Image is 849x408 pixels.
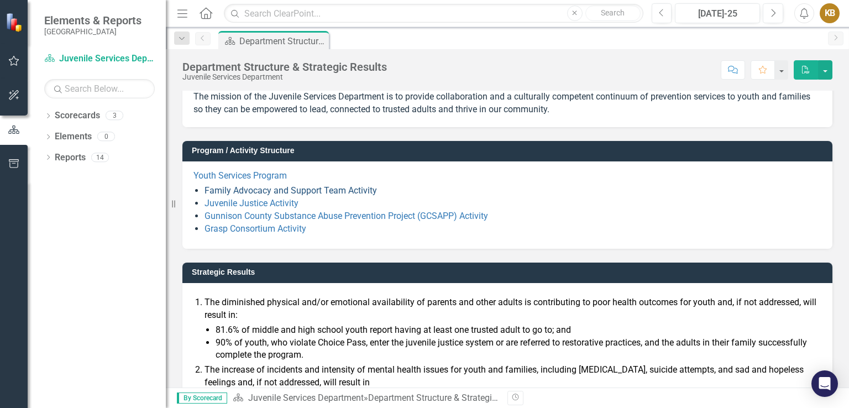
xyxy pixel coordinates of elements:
[97,132,115,142] div: 0
[177,393,227,404] span: By Scorecard
[205,198,298,208] a: Juvenile Justice Activity
[192,268,827,276] h3: Strategic Results
[216,324,819,337] li: 81.6% of middle and high school youth report having at least one trusted adult to go to; and
[106,111,123,121] div: 3
[91,153,109,162] div: 14
[44,14,141,27] span: Elements & Reports
[205,223,306,234] a: Grasp Consortium Activity
[182,73,387,81] div: Juvenile Services Department
[239,34,326,48] div: Department Structure & Strategic Results
[205,296,819,362] li: The diminished physical and/or emotional availability of parents and other adults is contributing...
[44,27,141,36] small: [GEOGRAPHIC_DATA]
[601,8,625,17] span: Search
[368,393,527,403] div: Department Structure & Strategic Results
[205,211,488,221] a: Gunnison County Substance Abuse Prevention Project (GCSAPP) Activity
[55,130,92,143] a: Elements
[585,6,641,21] button: Search
[6,13,25,32] img: ClearPoint Strategy
[205,185,377,196] a: Family Advocacy and Support Team Activity
[44,79,155,98] input: Search Below...
[820,3,840,23] button: KB
[675,3,760,23] button: [DATE]-25
[248,393,364,403] a: Juvenile Services Department
[44,53,155,65] a: Juvenile Services Department
[811,370,838,397] div: Open Intercom Messenger
[55,151,86,164] a: Reports
[224,4,643,23] input: Search ClearPoint...
[193,91,821,116] p: The mission of the Juvenile Services Department is to provide collaboration and a culturally comp...
[233,392,499,405] div: »
[192,147,827,155] h3: Program / Activity Structure
[182,61,387,73] div: Department Structure & Strategic Results
[216,337,819,362] li: 90% of youth, who violate Choice Pass, enter the juvenile justice system or are referred to resto...
[193,170,287,181] a: Youth Services Program
[679,7,756,20] div: [DATE]-25
[55,109,100,122] a: Scorecards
